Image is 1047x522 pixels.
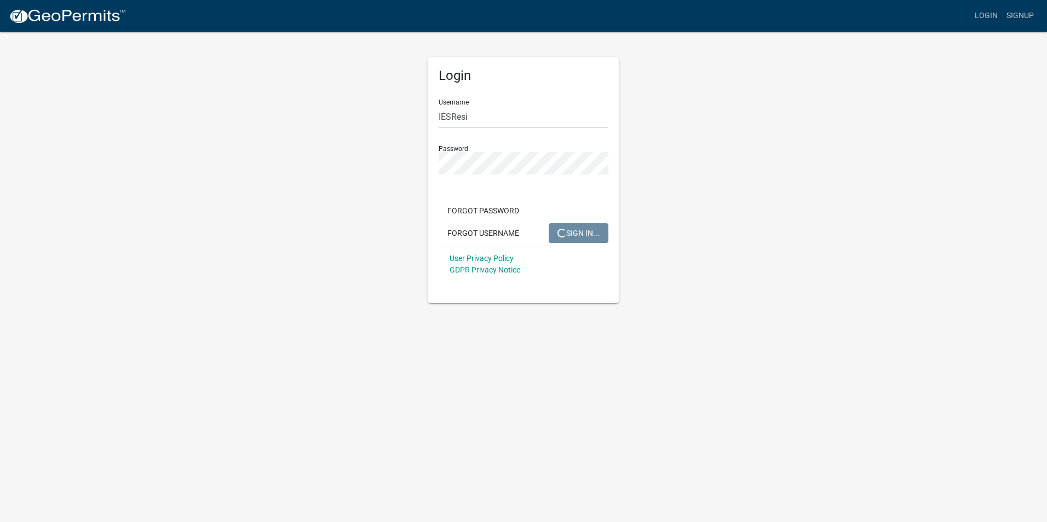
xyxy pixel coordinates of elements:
[450,254,514,263] a: User Privacy Policy
[557,228,600,237] span: SIGN IN...
[450,265,520,274] a: GDPR Privacy Notice
[549,223,608,243] button: SIGN IN...
[1002,5,1038,26] a: Signup
[439,201,528,221] button: Forgot Password
[970,5,1002,26] a: Login
[439,223,528,243] button: Forgot Username
[439,68,608,84] h5: Login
